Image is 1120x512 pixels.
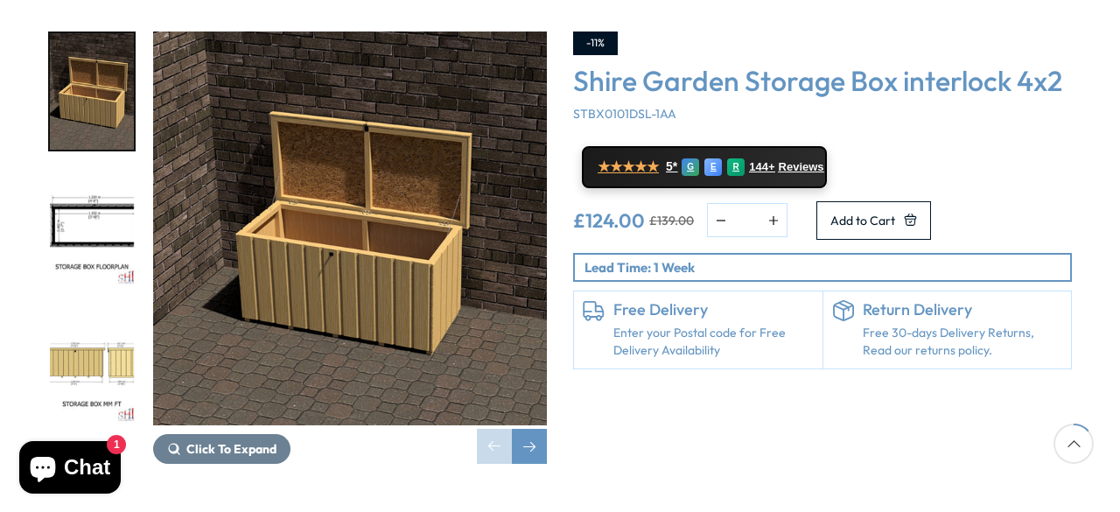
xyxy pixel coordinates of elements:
[573,106,676,122] span: STBX0101DSL-1AA
[613,325,814,359] a: Enter your Postal code for Free Delivery Availability
[48,305,136,425] div: 3 / 8
[50,307,134,424] img: StorageBoxA06880MMFT_5b12302e-cd1c-4ae2-9a92-b25d5b11d15a_200x200.jpg
[50,171,134,287] img: StorageBoxA06880FLOORPLAN_cb1c95df-0f6b-4d32-9c05-5e8046bf211b_200x200.jpg
[704,158,722,176] div: E
[153,32,547,425] img: Shire Garden Storage Box interlock 4x2 - Best Shed
[727,158,745,176] div: R
[186,441,276,457] span: Click To Expand
[477,429,512,464] div: Previous slide
[573,32,618,55] div: -11%
[48,32,136,151] div: 1 / 8
[48,169,136,289] div: 2 / 8
[830,214,895,227] span: Add to Cart
[584,258,1070,277] p: Lead Time: 1 Week
[582,146,827,188] a: ★★★★★ 5* G E R 144+ Reviews
[153,434,290,464] button: Click To Expand
[749,160,774,174] span: 144+
[816,201,931,240] button: Add to Cart
[153,32,547,464] div: 1 / 8
[14,441,126,498] inbox-online-store-chat: Shopify online store chat
[649,214,694,227] del: £139.00
[682,158,699,176] div: G
[613,300,814,319] h6: Free Delivery
[863,325,1063,359] p: Free 30-days Delivery Returns, Read our returns policy.
[573,211,645,230] ins: £124.00
[50,33,134,150] img: StorageBoxRENA4_fecff208-9fc1-45b2-ae4c-13c5d5df5ffd_200x200.jpg
[779,160,824,174] span: Reviews
[598,158,659,175] span: ★★★★★
[863,300,1063,319] h6: Return Delivery
[512,429,547,464] div: Next slide
[573,64,1072,97] h3: Shire Garden Storage Box interlock 4x2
